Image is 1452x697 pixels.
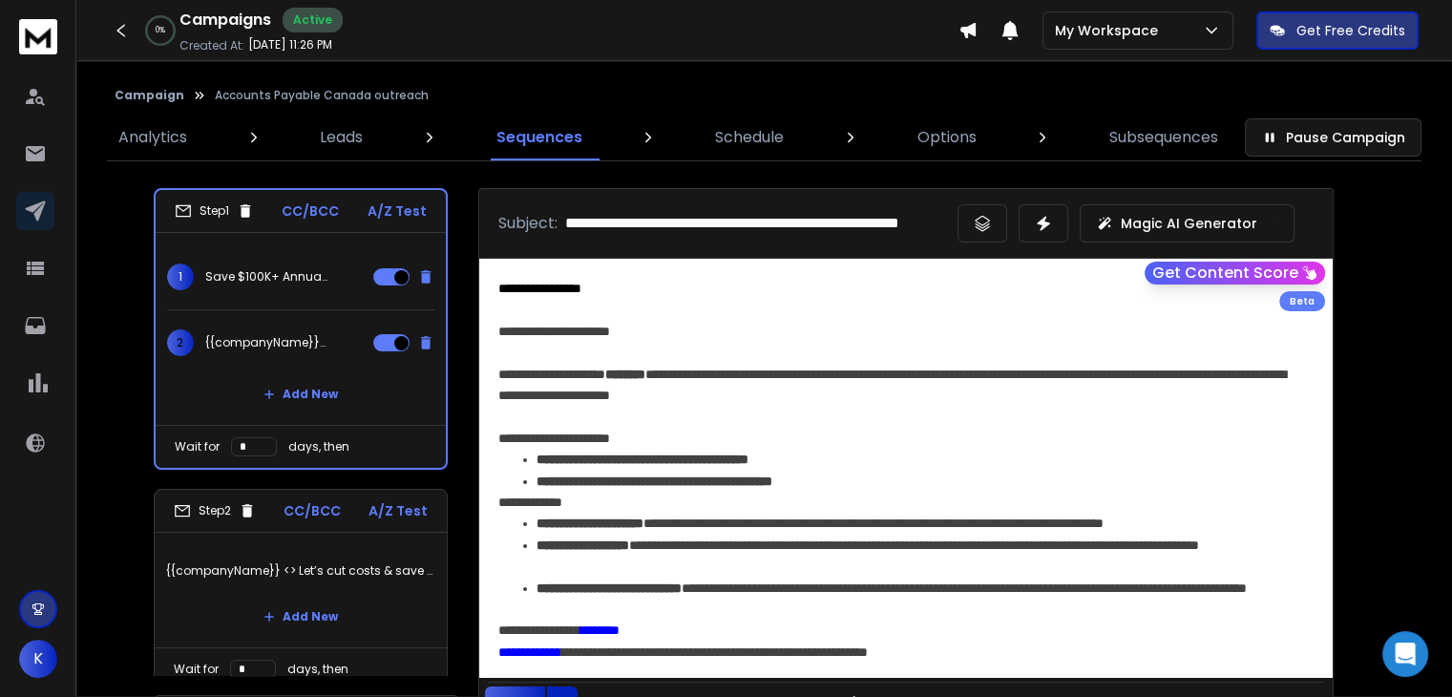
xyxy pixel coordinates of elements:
div: Active [283,8,343,32]
button: Get Free Credits [1256,11,1419,50]
img: logo [19,19,57,54]
p: CC/BCC [282,201,339,221]
a: Options [906,115,988,160]
a: Sequences [485,115,594,160]
button: K [19,640,57,678]
a: Schedule [704,115,795,160]
a: Leads [308,115,374,160]
h1: Campaigns [179,9,271,32]
p: Subject: [498,212,558,235]
p: [DATE] 11:26 PM [248,37,332,53]
button: Magic AI Generator [1080,204,1294,243]
span: 1 [167,264,194,290]
div: Open Intercom Messenger [1382,631,1428,677]
button: Pause Campaign [1245,118,1421,157]
p: Wait for [175,439,220,454]
p: days, then [288,439,349,454]
p: Save $100K+ Annually with Automated Print & Mail Solutions [205,269,327,285]
p: days, then [287,662,348,677]
p: Analytics [118,126,187,149]
div: Step 1 [175,202,254,220]
span: 2 [167,329,194,356]
p: Options [917,126,977,149]
button: Campaign [115,88,184,103]
a: Analytics [107,115,199,160]
a: Subsequences [1098,115,1230,160]
p: Wait for [174,662,219,677]
li: Step2CC/BCCA/Z Test{{companyName}} <> Let’s cut costs & save time.Add NewWait fordays, then [154,489,448,691]
p: {{companyName}} Optimize Your Workflow: Save Time, Save Money [205,335,327,350]
p: A/Z Test [368,201,427,221]
p: My Workspace [1055,21,1166,40]
p: Accounts Payable Canada outreach [215,88,429,103]
div: Beta [1279,291,1325,311]
p: Subsequences [1109,126,1218,149]
p: 0 % [156,25,165,36]
button: Add New [248,598,353,636]
p: Magic AI Generator [1121,214,1257,233]
button: Add New [248,375,353,413]
p: Schedule [715,126,784,149]
p: Get Free Credits [1296,21,1405,40]
p: Created At: [179,38,244,53]
li: Step1CC/BCCA/Z Test1Save $100K+ Annually with Automated Print & Mail Solutions2{{companyName}} Op... [154,188,448,470]
p: {{companyName}} <> Let’s cut costs & save time. [166,544,435,598]
p: A/Z Test [368,501,428,520]
p: Leads [320,126,363,149]
p: CC/BCC [284,501,341,520]
p: Sequences [496,126,582,149]
button: Get Content Score [1145,262,1325,285]
div: Step 2 [174,502,256,519]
